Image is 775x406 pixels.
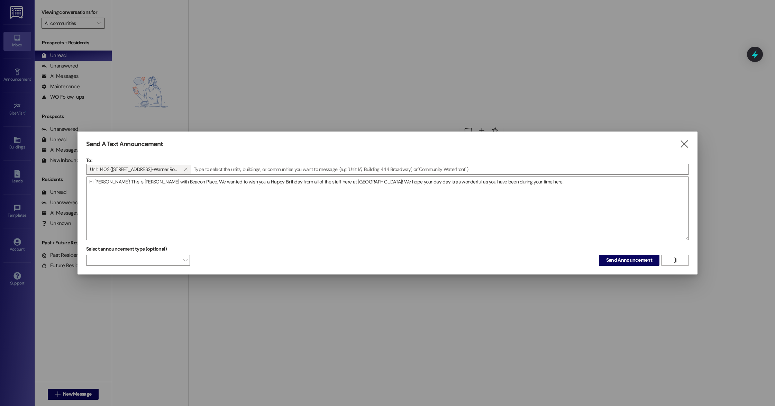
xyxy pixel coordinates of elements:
i:  [184,166,188,172]
button: Send Announcement [599,255,659,266]
i:  [672,258,677,263]
textarea: Hi [PERSON_NAME]! This is [PERSON_NAME] with Beacon Place. We wanted to wish you a Happy Birthday... [86,177,689,240]
label: Select announcement type (optional) [86,244,167,254]
p: To: [86,157,689,164]
h3: Send A Text Announcement [86,140,163,148]
input: Type to select the units, buildings, or communities you want to message. (e.g. 'Unit 1A', 'Buildi... [192,164,689,174]
button: Unit: 1402 (1400 Beacon Place-Warner Robins, LLC) [181,165,191,174]
span: Send Announcement [606,256,652,264]
span: Unit: 1402 (1400 Beacon Place-Warner Robins, LLC) [90,165,178,174]
i:  [680,141,689,148]
div: Hi [PERSON_NAME]! This is [PERSON_NAME] with Beacon Place. We wanted to wish you a Happy Birthday... [86,177,689,240]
